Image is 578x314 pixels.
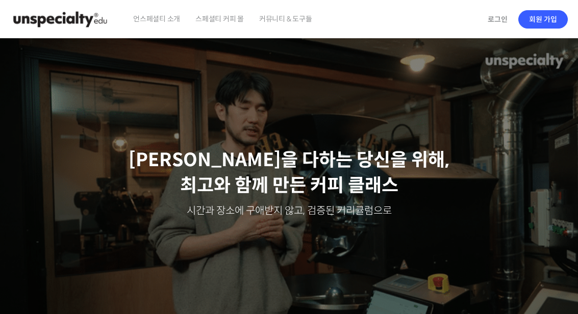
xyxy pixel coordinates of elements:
[32,245,38,253] span: 홈
[518,10,568,29] a: 회원 가입
[67,229,132,255] a: 대화
[93,245,106,253] span: 대화
[3,229,67,255] a: 홈
[158,245,170,253] span: 설정
[10,204,568,218] p: 시간과 장소에 구애받지 않고, 검증된 커리큘럼으로
[10,147,568,199] p: [PERSON_NAME]을 다하는 당신을 위해, 최고와 함께 만든 커피 클래스
[132,229,196,255] a: 설정
[482,8,514,31] a: 로그인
